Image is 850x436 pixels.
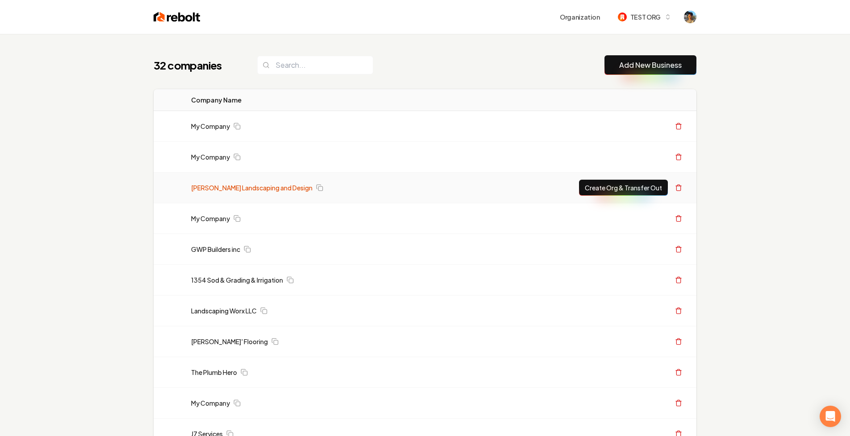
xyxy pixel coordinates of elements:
a: [PERSON_NAME] Landscaping and Design [191,183,312,192]
th: Company Name [184,89,482,111]
a: GWP Builders inc [191,245,240,254]
h1: 32 companies [154,58,239,72]
a: My Company [191,399,230,407]
a: My Company [191,214,230,223]
a: 1354 Sod & Grading & Irrigation [191,276,283,284]
a: My Company [191,122,230,131]
img: Rebolt Logo [154,11,200,23]
button: Organization [554,9,605,25]
a: Landscaping Worx LLC [191,306,257,315]
a: The Plumb Hero [191,368,237,377]
div: Open Intercom Messenger [820,406,841,427]
a: My Company [191,152,230,161]
button: Create Org & Transfer Out [579,180,668,196]
a: Add New Business [619,60,682,70]
button: Add New Business [604,55,696,75]
input: Search... [257,56,373,74]
img: Aditya Nair [684,11,696,23]
span: TEST ORG [630,12,661,22]
button: Open user button [684,11,696,23]
img: TEST ORG [618,12,627,21]
a: [PERSON_NAME]' Flooring [191,337,268,346]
